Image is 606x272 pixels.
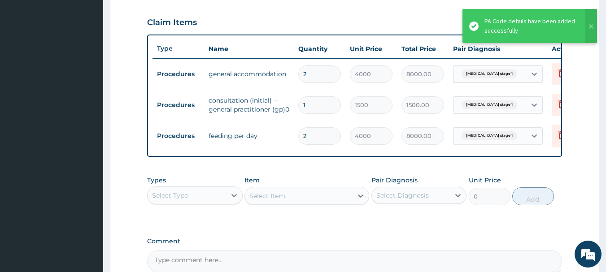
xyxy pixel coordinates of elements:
[397,40,449,58] th: Total Price
[469,176,501,185] label: Unit Price
[204,127,294,145] td: feeding per day
[462,100,517,109] span: [MEDICAL_DATA] stage 1
[345,40,397,58] th: Unit Price
[153,128,204,144] td: Procedures
[52,80,124,170] span: We're online!
[449,40,547,58] th: Pair Diagnosis
[371,176,418,185] label: Pair Diagnosis
[153,66,204,82] td: Procedures
[204,40,294,58] th: Name
[294,40,345,58] th: Quantity
[204,91,294,118] td: consultation (initial) – general practitioner (gp)0
[147,4,169,26] div: Minimize live chat window
[153,40,204,57] th: Type
[153,97,204,113] td: Procedures
[244,176,260,185] label: Item
[462,131,517,140] span: [MEDICAL_DATA] stage 1
[547,40,592,58] th: Actions
[17,45,36,67] img: d_794563401_company_1708531726252_794563401
[47,50,151,62] div: Chat with us now
[376,191,429,200] div: Select Diagnosis
[147,177,166,184] label: Types
[512,187,554,205] button: Add
[484,17,577,35] div: PA Code details have been added successfully
[152,191,188,200] div: Select Type
[147,237,562,245] label: Comment
[204,65,294,83] td: general accommodation
[147,18,197,28] h3: Claim Items
[462,69,517,78] span: [MEDICAL_DATA] stage 1
[4,179,171,210] textarea: Type your message and hit 'Enter'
